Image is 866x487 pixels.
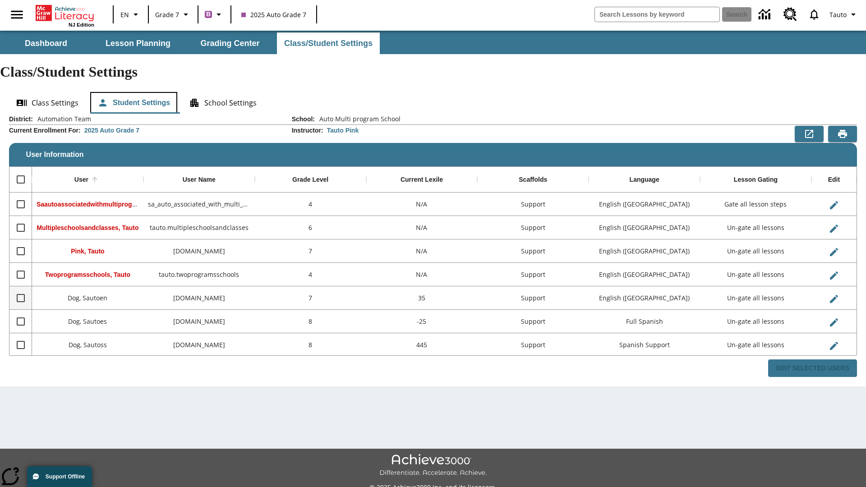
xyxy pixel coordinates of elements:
span: Multipleschoolsandclasses, Tauto [37,224,138,231]
div: Edit [828,176,840,184]
button: Class Settings [9,92,86,114]
span: Automation Team [33,115,91,124]
div: Un-gate all lessons [700,310,811,333]
div: 8 [255,310,366,333]
div: Full Spanish [589,310,700,333]
div: English (US) [589,216,700,239]
div: English (US) [589,239,700,263]
span: Pink, Tauto [71,248,104,255]
div: User Name [183,176,216,184]
div: Grade Level [292,176,328,184]
div: Un-gate all lessons [700,286,811,310]
span: Dog, Sautoes [68,317,107,326]
button: Grading Center [185,32,275,54]
span: Grade 7 [155,10,179,19]
span: EN [120,10,129,19]
div: Current Lexile [401,176,443,184]
div: N/A [366,239,478,263]
span: Support Offline [46,473,85,480]
div: Lesson Gating [734,176,778,184]
div: 6 [255,216,366,239]
button: Class/Student Settings [277,32,380,54]
div: N/A [366,216,478,239]
h2: School : [292,115,315,123]
span: Saautoassociatedwithmultiprogr, Saautoassociatedwithmultiprogr [37,200,235,208]
div: 4 [255,263,366,286]
button: Dashboard [1,32,91,54]
div: 35 [366,286,478,310]
div: Support [477,239,589,263]
div: Un-gate all lessons [700,333,811,357]
button: Export to CSV [795,126,824,142]
button: Edit User [825,313,843,331]
div: Support [477,263,589,286]
span: Dog, Sautoen [68,294,107,302]
button: Language: EN, Select a language [116,6,145,23]
div: Gate all lesson steps [700,193,811,216]
div: 2025 Auto Grade 7 [84,126,139,135]
button: Student Settings [90,92,177,114]
div: English (US) [589,193,700,216]
div: -25 [366,310,478,333]
a: Resource Center, Will open in new tab [778,2,802,27]
div: Un-gate all lessons [700,216,811,239]
div: Spanish Support [589,333,700,357]
div: tauto.pink [143,239,255,263]
div: sa_auto_associated_with_multi_program_classes [143,193,255,216]
div: Class/Student Settings [9,92,857,114]
button: Edit User [825,220,843,238]
button: Edit User [825,196,843,214]
span: 2025 Auto Grade 7 [241,10,306,19]
span: B [206,9,211,20]
span: Dog, Sautoss [69,340,107,349]
div: English (US) [589,263,700,286]
a: Data Center [753,2,778,27]
div: Scaffolds [519,176,547,184]
button: Edit User [825,290,843,308]
div: tauto.twoprogramsschools [143,263,255,286]
span: User Information [26,151,84,159]
div: tauto.multipleschoolsandclasses [143,216,255,239]
span: NJ Edition [69,22,94,28]
div: 4 [255,193,366,216]
div: sautoen.dog [143,286,255,310]
div: Support [477,193,589,216]
div: N/A [366,263,478,286]
div: Un-gate all lessons [700,239,811,263]
div: English (US) [589,286,700,310]
div: Support [477,310,589,333]
div: 7 [255,286,366,310]
span: Auto Multi program School [315,115,401,124]
span: Twoprogramsschools, Tauto [45,271,130,278]
a: Notifications [802,3,826,26]
h2: District : [9,115,33,123]
div: 8 [255,333,366,357]
button: Boost Class color is purple. Change class color [201,6,228,23]
div: Tauto Pink [327,126,359,135]
button: Open side menu [4,1,30,28]
img: Achieve3000 Differentiate Accelerate Achieve [379,454,487,477]
a: Home [36,4,94,22]
div: Support [477,286,589,310]
div: sautoes.dog [143,310,255,333]
div: User Information [9,115,857,377]
div: sautoss.dog [143,333,255,357]
button: Profile/Settings [826,6,862,23]
button: Lesson Planning [93,32,183,54]
input: search field [595,7,719,22]
div: Support [477,216,589,239]
div: User [74,176,88,184]
div: Support [477,333,589,357]
button: Print Preview [828,126,857,142]
span: Tauto [829,10,847,19]
div: 445 [366,333,478,357]
h2: Instructor : [292,127,323,134]
button: Grade: Grade 7, Select a grade [152,6,195,23]
div: 7 [255,239,366,263]
button: School Settings [182,92,264,114]
div: Home [36,3,94,28]
button: Edit User [825,337,843,355]
div: N/A [366,193,478,216]
button: Edit User [825,266,843,285]
div: Language [630,176,659,184]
